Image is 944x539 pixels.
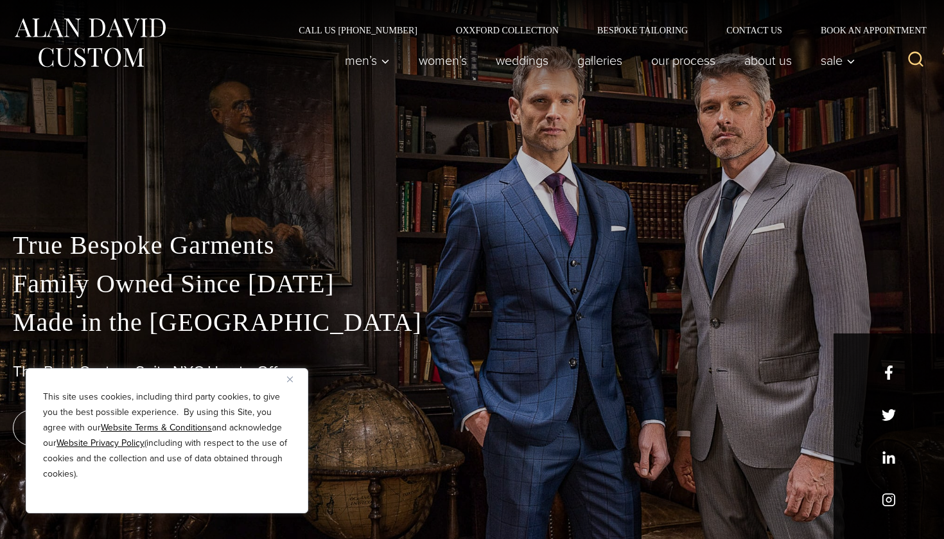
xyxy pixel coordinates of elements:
[331,48,862,73] nav: Primary Navigation
[13,362,931,381] h1: The Best Custom Suits NYC Has to Offer
[287,376,293,382] img: Close
[279,26,931,35] nav: Secondary Navigation
[43,389,291,482] p: This site uses cookies, including third party cookies, to give you the best possible experience. ...
[707,26,801,35] a: Contact Us
[279,26,437,35] a: Call Us [PHONE_NUMBER]
[101,421,212,434] a: Website Terms & Conditions
[563,48,637,73] a: Galleries
[13,410,193,446] a: book an appointment
[637,48,730,73] a: Our Process
[13,226,931,342] p: True Bespoke Garments Family Owned Since [DATE] Made in the [GEOGRAPHIC_DATA]
[405,48,482,73] a: Women’s
[821,54,855,67] span: Sale
[437,26,578,35] a: Oxxford Collection
[801,26,931,35] a: Book an Appointment
[57,436,144,450] a: Website Privacy Policy
[287,371,302,387] button: Close
[578,26,707,35] a: Bespoke Tailoring
[13,14,167,71] img: Alan David Custom
[482,48,563,73] a: weddings
[345,54,390,67] span: Men’s
[900,45,931,76] button: View Search Form
[730,48,807,73] a: About Us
